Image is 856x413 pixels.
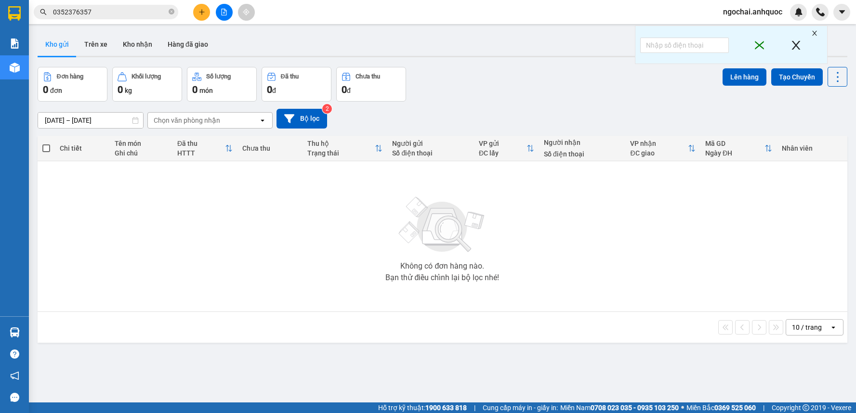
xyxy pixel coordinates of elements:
[810,30,819,39] span: close
[277,109,327,129] button: Bộ lọc
[794,8,803,16] img: icon-new-feature
[38,33,77,56] button: Kho gửi
[560,402,679,413] span: Miền Nam
[303,136,387,161] th: Toggle SortBy
[385,274,499,282] div: Bạn thử điều chỉnh lại bộ lọc nhé!
[115,149,168,157] div: Ghi chú
[479,149,527,157] div: ĐC lấy
[115,140,168,147] div: Tên món
[187,67,257,102] button: Số lượng0món
[425,404,467,412] strong: 1900 633 818
[259,116,266,124] svg: open
[43,84,48,95] span: 0
[57,73,83,80] div: Đơn hàng
[723,68,766,86] button: Lên hàng
[792,323,822,332] div: 10 / trang
[238,4,255,21] button: aim
[705,140,764,147] div: Mã GD
[803,404,809,411] span: copyright
[705,149,764,157] div: Ngày ĐH
[50,87,62,94] span: đơn
[221,9,227,15] span: file-add
[782,144,842,152] div: Nhân viên
[267,84,272,95] span: 0
[77,33,115,56] button: Trên xe
[715,6,790,18] span: ngochai.anhquoc
[790,36,802,55] span: close
[216,4,233,21] button: file-add
[192,84,198,95] span: 0
[630,140,688,147] div: VP nhận
[307,140,375,147] div: Thu hộ
[169,8,174,17] span: close-circle
[125,87,132,94] span: kg
[816,8,825,16] img: phone-icon
[640,38,729,53] input: Nhập số điện thoại
[771,68,823,86] button: Tạo Chuyến
[132,73,161,80] div: Khối lượng
[38,113,143,128] input: Select a date range.
[479,140,527,147] div: VP gửi
[154,116,220,125] div: Chọn văn phòng nhận
[750,39,769,51] span: close
[199,87,213,94] span: món
[112,67,182,102] button: Khối lượng0kg
[53,7,167,17] input: Tìm tên, số ĐT hoặc mã đơn
[400,262,484,270] div: Không có đơn hàng nào.
[336,67,406,102] button: Chưa thu0đ
[838,8,846,16] span: caret-down
[169,9,174,14] span: close-circle
[356,73,380,80] div: Chưa thu
[625,136,700,161] th: Toggle SortBy
[474,136,539,161] th: Toggle SortBy
[10,39,20,49] img: solution-icon
[38,67,107,102] button: Đơn hàng0đơn
[544,150,621,158] div: Số điện thoại
[10,393,19,402] span: message
[378,402,467,413] span: Hỗ trợ kỹ thuật:
[177,149,225,157] div: HTTT
[833,4,850,21] button: caret-down
[392,140,469,147] div: Người gửi
[830,323,837,331] svg: open
[10,327,20,337] img: warehouse-icon
[262,67,331,102] button: Đã thu0đ
[686,402,756,413] span: Miền Bắc
[630,149,688,157] div: ĐC giao
[281,73,299,80] div: Đã thu
[177,140,225,147] div: Đã thu
[206,73,231,80] div: Số lượng
[272,87,276,94] span: đ
[307,149,375,157] div: Trạng thái
[243,9,250,15] span: aim
[198,9,205,15] span: plus
[347,87,351,94] span: đ
[544,139,621,146] div: Người nhận
[10,63,20,73] img: warehouse-icon
[763,402,764,413] span: |
[193,4,210,21] button: plus
[160,33,216,56] button: Hàng đã giao
[118,84,123,95] span: 0
[172,136,237,161] th: Toggle SortBy
[342,84,347,95] span: 0
[10,371,19,380] span: notification
[322,104,332,114] sup: 2
[394,191,490,258] img: svg+xml;base64,PHN2ZyBjbGFzcz0ibGlzdC1wbHVnX19zdmciIHhtbG5zPSJodHRwOi8vd3d3LnczLm9yZy8yMDAwL3N2Zy...
[60,144,105,152] div: Chi tiết
[8,6,21,21] img: logo-vxr
[483,402,558,413] span: Cung cấp máy in - giấy in:
[714,404,756,412] strong: 0369 525 060
[700,136,777,161] th: Toggle SortBy
[242,144,298,152] div: Chưa thu
[681,406,684,410] span: ⚪️
[115,33,160,56] button: Kho nhận
[392,149,469,157] div: Số điện thoại
[591,404,679,412] strong: 0708 023 035 - 0935 103 250
[474,402,475,413] span: |
[10,349,19,359] span: question-circle
[40,9,47,15] span: search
